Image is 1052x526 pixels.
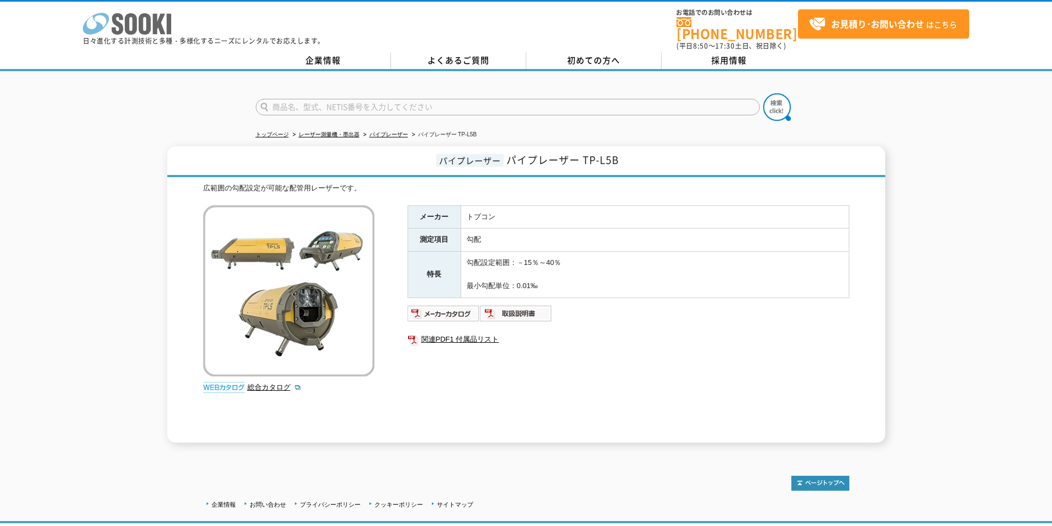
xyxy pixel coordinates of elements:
[676,41,786,51] span: (平日 ～ 土日、祝日除く)
[410,129,477,141] li: パイプレーザー TP-L5B
[256,52,391,69] a: 企業情報
[526,52,662,69] a: 初めての方へ
[250,501,286,508] a: お問い合わせ
[408,252,461,297] th: 特長
[247,383,302,391] a: 総合カタログ
[408,205,461,229] th: メーカー
[83,38,325,44] p: 日々進化する計測技術と多種・多様化するニーズにレンタルでお応えします。
[798,9,969,39] a: お見積り･お問い合わせはこちら
[300,501,361,508] a: プライバシーポリシー
[831,17,924,30] strong: お見積り･お問い合わせ
[676,17,798,40] a: [PHONE_NUMBER]
[203,183,849,194] div: 広範囲の勾配設定が可能な配管用レーザーです。
[212,501,236,508] a: 企業情報
[763,93,791,121] img: btn_search.png
[203,205,374,376] img: パイプレーザー TP-L5B
[408,305,480,322] img: メーカーカタログ
[715,41,735,51] span: 17:30
[299,131,360,137] a: レーザー測量機・墨出器
[809,16,957,33] span: はこちら
[256,131,289,137] a: トップページ
[480,312,552,320] a: 取扱説明書
[461,252,849,297] td: 勾配設定範囲：－15％～40％ 最小勾配単位：0.01‰
[408,332,849,347] a: 関連PDF1 付属品リスト
[662,52,797,69] a: 採用情報
[567,54,620,66] span: 初めての方へ
[676,9,798,16] span: お電話でのお問い合わせは
[437,501,473,508] a: サイトマップ
[391,52,526,69] a: よくあるご質問
[203,382,245,393] img: webカタログ
[408,312,480,320] a: メーカーカタログ
[693,41,709,51] span: 8:50
[461,205,849,229] td: トプコン
[480,305,552,322] img: 取扱説明書
[436,154,504,167] span: パイプレーザー
[374,501,423,508] a: クッキーポリシー
[408,229,461,252] th: 測定項目
[506,152,619,167] span: パイプレーザー TP-L5B
[791,476,849,491] img: トップページへ
[256,99,760,115] input: 商品名、型式、NETIS番号を入力してください
[369,131,408,137] a: パイプレーザー
[461,229,849,252] td: 勾配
